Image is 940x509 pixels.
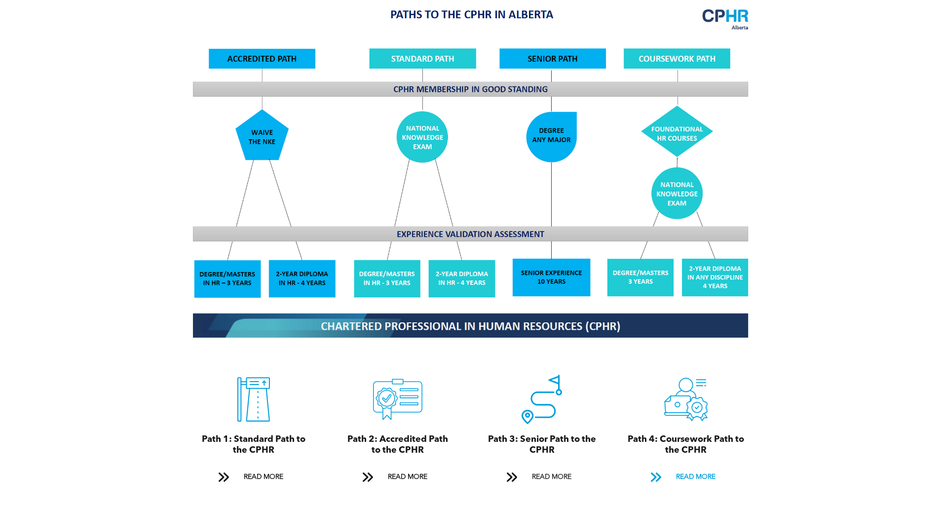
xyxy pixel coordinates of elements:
span: Path 1: Standard Path to the CPHR [202,435,305,455]
span: READ MORE [673,468,719,486]
span: Path 4: Coursework Path to the CPHR [628,435,744,455]
a: READ MORE [355,468,440,486]
a: READ MORE [643,468,728,486]
a: READ MORE [499,468,584,486]
img: A diagram of paths to the cphr in alberta [185,0,756,345]
span: Path 2: Accredited Path to the CPHR [347,435,448,455]
span: READ MORE [240,468,287,486]
span: READ MORE [528,468,575,486]
span: READ MORE [384,468,431,486]
span: Path 3: Senior Path to the CPHR [488,435,596,455]
a: READ MORE [211,468,296,486]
